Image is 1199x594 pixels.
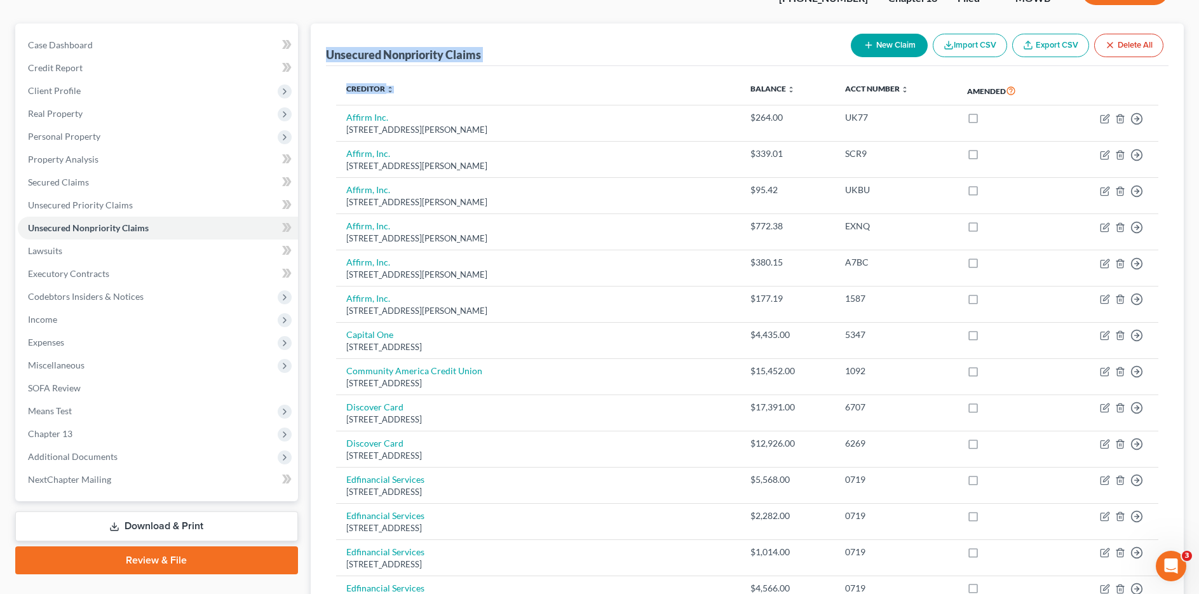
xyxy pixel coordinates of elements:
[1156,551,1186,581] iframe: Intercom live chat
[28,154,98,165] span: Property Analysis
[750,147,825,160] div: $339.01
[750,510,825,522] div: $2,282.00
[346,184,390,195] a: Affirm, Inc.
[28,314,57,325] span: Income
[386,86,394,93] i: unfold_more
[957,76,1058,105] th: Amended
[18,262,298,285] a: Executory Contracts
[851,34,928,57] button: New Claim
[1012,34,1089,57] a: Export CSV
[1182,551,1192,561] span: 3
[845,510,947,522] div: 0719
[933,34,1007,57] button: Import CSV
[346,486,730,498] div: [STREET_ADDRESS]
[28,291,144,302] span: Codebtors Insiders & Notices
[845,328,947,341] div: 5347
[750,256,825,269] div: $380.15
[1094,34,1163,57] button: Delete All
[18,377,298,400] a: SOFA Review
[346,196,730,208] div: [STREET_ADDRESS][PERSON_NAME]
[18,194,298,217] a: Unsecured Priority Claims
[346,583,424,593] a: Edfinancial Services
[346,160,730,172] div: [STREET_ADDRESS][PERSON_NAME]
[28,62,83,73] span: Credit Report
[346,510,424,521] a: Edfinancial Services
[845,401,947,414] div: 6707
[750,437,825,450] div: $12,926.00
[750,401,825,414] div: $17,391.00
[28,245,62,256] span: Lawsuits
[845,111,947,124] div: UK77
[18,57,298,79] a: Credit Report
[346,233,730,245] div: [STREET_ADDRESS][PERSON_NAME]
[845,473,947,486] div: 0719
[346,124,730,136] div: [STREET_ADDRESS][PERSON_NAME]
[28,268,109,279] span: Executory Contracts
[346,112,388,123] a: Affirm Inc.
[750,473,825,486] div: $5,568.00
[346,84,394,93] a: Creditor unfold_more
[28,360,85,370] span: Miscellaneous
[28,428,72,439] span: Chapter 13
[750,328,825,341] div: $4,435.00
[845,184,947,196] div: UKBU
[346,522,730,534] div: [STREET_ADDRESS]
[28,451,118,462] span: Additional Documents
[28,474,111,485] span: NextChapter Mailing
[845,437,947,450] div: 6269
[750,292,825,305] div: $177.19
[845,292,947,305] div: 1587
[28,337,64,348] span: Expenses
[18,34,298,57] a: Case Dashboard
[346,546,424,557] a: Edfinancial Services
[346,450,730,462] div: [STREET_ADDRESS]
[346,474,424,485] a: Edfinancial Services
[28,177,89,187] span: Secured Claims
[750,220,825,233] div: $772.38
[346,438,403,449] a: Discover Card
[15,511,298,541] a: Download & Print
[28,199,133,210] span: Unsecured Priority Claims
[346,414,730,426] div: [STREET_ADDRESS]
[750,184,825,196] div: $95.42
[346,341,730,353] div: [STREET_ADDRESS]
[845,84,909,93] a: Acct Number unfold_more
[346,305,730,317] div: [STREET_ADDRESS][PERSON_NAME]
[18,468,298,491] a: NextChapter Mailing
[787,86,795,93] i: unfold_more
[845,546,947,558] div: 0719
[28,39,93,50] span: Case Dashboard
[346,365,482,376] a: Community America Credit Union
[750,546,825,558] div: $1,014.00
[845,220,947,233] div: EXNQ
[346,402,403,412] a: Discover Card
[28,222,149,233] span: Unsecured Nonpriority Claims
[15,546,298,574] a: Review & File
[845,365,947,377] div: 1092
[346,377,730,389] div: [STREET_ADDRESS]
[18,217,298,240] a: Unsecured Nonpriority Claims
[346,148,390,159] a: Affirm, Inc.
[28,108,83,119] span: Real Property
[18,171,298,194] a: Secured Claims
[346,329,393,340] a: Capital One
[750,84,795,93] a: Balance unfold_more
[346,269,730,281] div: [STREET_ADDRESS][PERSON_NAME]
[28,85,81,96] span: Client Profile
[346,558,730,570] div: [STREET_ADDRESS]
[750,365,825,377] div: $15,452.00
[18,240,298,262] a: Lawsuits
[28,382,81,393] span: SOFA Review
[346,257,390,267] a: Affirm, Inc.
[28,405,72,416] span: Means Test
[901,86,909,93] i: unfold_more
[18,148,298,171] a: Property Analysis
[845,147,947,160] div: SCR9
[750,111,825,124] div: $264.00
[845,256,947,269] div: A7BC
[346,220,390,231] a: Affirm, Inc.
[326,47,481,62] div: Unsecured Nonpriority Claims
[28,131,100,142] span: Personal Property
[346,293,390,304] a: Affirm, Inc.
